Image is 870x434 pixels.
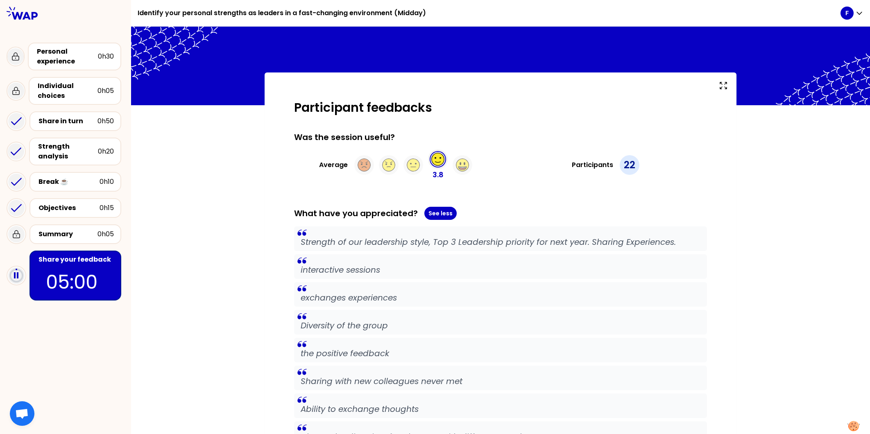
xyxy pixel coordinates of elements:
[38,142,98,161] div: Strength analysis
[301,320,700,331] p: Diversity of the group
[39,203,100,213] div: Objectives
[39,116,97,126] div: Share in turn
[39,177,100,187] div: Break ☕️
[319,160,348,170] h3: Average
[301,292,700,303] p: exchanges experiences
[424,207,457,220] button: See less
[841,7,863,20] button: F
[38,81,97,101] div: Individual choices
[100,177,114,187] div: 0h10
[37,47,98,66] div: Personal experience
[97,229,114,239] div: 0h05
[294,131,707,143] div: Was the session useful?
[39,229,97,239] div: Summary
[98,147,114,156] div: 0h20
[97,116,114,126] div: 0h50
[98,52,114,61] div: 0h30
[433,169,444,181] p: 3.8
[39,255,114,264] div: Share your feedback
[301,236,700,248] p: Strength of our leadership style, Top 3 Leadership priority for next year. Sharing Experiences.
[100,203,114,213] div: 0h15
[845,9,849,17] p: F
[10,401,34,426] div: Open chat
[97,86,114,96] div: 0h05
[301,403,700,415] p: Ability to exchange thoughts
[301,375,700,387] p: Sharing with new colleagues never met
[624,158,635,172] p: 22
[301,264,700,276] p: interactive sessions
[572,160,613,170] h3: Participants
[294,207,707,220] div: What have you appreciated?
[46,268,105,296] p: 05:00
[294,100,707,115] h1: Participant feedbacks
[301,348,700,359] p: the positive feedback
